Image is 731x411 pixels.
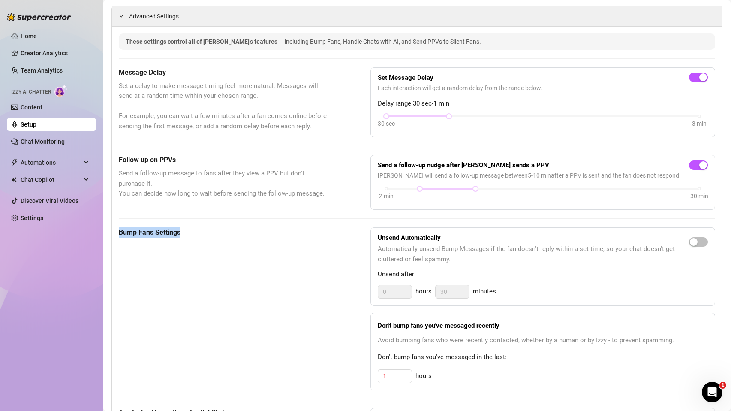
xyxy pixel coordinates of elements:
span: expanded [119,13,124,18]
span: Set a delay to make message timing feel more natural. Messages will send at a random time within ... [119,81,328,132]
h5: Follow up on PPVs [119,155,328,165]
a: Setup [21,121,36,128]
img: AI Chatter [54,85,68,97]
span: thunderbolt [11,159,18,166]
strong: Send a follow-up nudge after [PERSON_NAME] sends a PPV [378,161,549,169]
span: Automatically unsend Bump Messages if the fan doesn't reply within a set time, so your chat doesn... [378,244,689,264]
span: These settings control all of [PERSON_NAME]'s features [126,38,279,45]
span: hours [415,371,432,381]
iframe: Intercom live chat [702,382,722,402]
a: Home [21,33,37,39]
span: Chat Copilot [21,173,81,187]
div: expanded [119,11,129,21]
h5: Message Delay [119,67,328,78]
a: Team Analytics [21,67,63,74]
a: Content [21,104,42,111]
span: Izzy AI Chatter [11,88,51,96]
span: [PERSON_NAME] will send a follow-up message between 5 - 10 min after a PPV is sent and the fan do... [378,171,708,180]
h5: Bump Fans Settings [119,227,328,238]
a: Settings [21,215,43,221]
span: Each interaction will get a random delay from the range below. [378,83,708,93]
strong: Unsend Automatically [378,234,441,242]
span: 1 [719,382,726,389]
span: Automations [21,156,81,169]
a: Chat Monitoring [21,138,65,145]
img: logo-BBDzfeDw.svg [7,13,71,21]
strong: Don't bump fans you've messaged recently [378,322,499,329]
span: Advanced Settings [129,12,179,21]
span: — including Bump Fans, Handle Chats with AI, and Send PPVs to Silent Fans. [279,38,481,45]
span: minutes [473,287,496,297]
span: Don't bump fans you've messaged in the last: [378,352,708,363]
span: Unsend after: [378,269,708,280]
div: 30 sec [378,119,395,128]
img: Chat Copilot [11,177,17,183]
div: 3 min [692,119,707,128]
div: 2 min [379,191,394,201]
a: Creator Analytics [21,46,89,60]
a: Discover Viral Videos [21,197,78,204]
span: hours [415,287,432,297]
strong: Set Message Delay [378,74,433,82]
div: 30 min [690,191,708,201]
span: Send a follow-up message to fans after they view a PPV but don't purchase it. You can decide how ... [119,169,328,199]
span: Avoid bumping fans who were recently contacted, whether by a human or by Izzy - to prevent spamming. [378,335,708,346]
span: Delay range: 30 sec - 1 min [378,99,708,109]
